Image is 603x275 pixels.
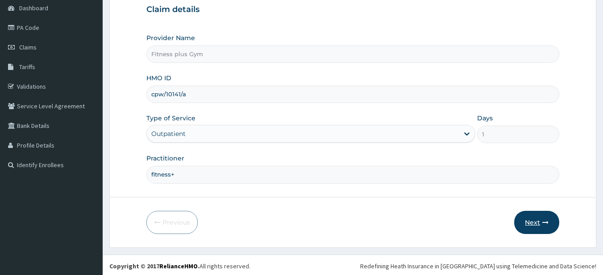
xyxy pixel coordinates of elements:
[146,166,560,183] input: Enter Name
[146,74,171,82] label: HMO ID
[19,43,37,51] span: Claims
[19,63,35,71] span: Tariffs
[146,86,560,103] input: Enter HMO ID
[109,262,200,270] strong: Copyright © 2017 .
[19,4,48,12] span: Dashboard
[360,262,596,271] div: Redefining Heath Insurance in [GEOGRAPHIC_DATA] using Telemedicine and Data Science!
[146,114,195,123] label: Type of Service
[146,33,195,42] label: Provider Name
[146,5,560,15] h3: Claim details
[159,262,198,270] a: RelianceHMO
[514,211,559,234] button: Next
[146,211,198,234] button: Previous
[146,154,184,163] label: Practitioner
[477,114,493,123] label: Days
